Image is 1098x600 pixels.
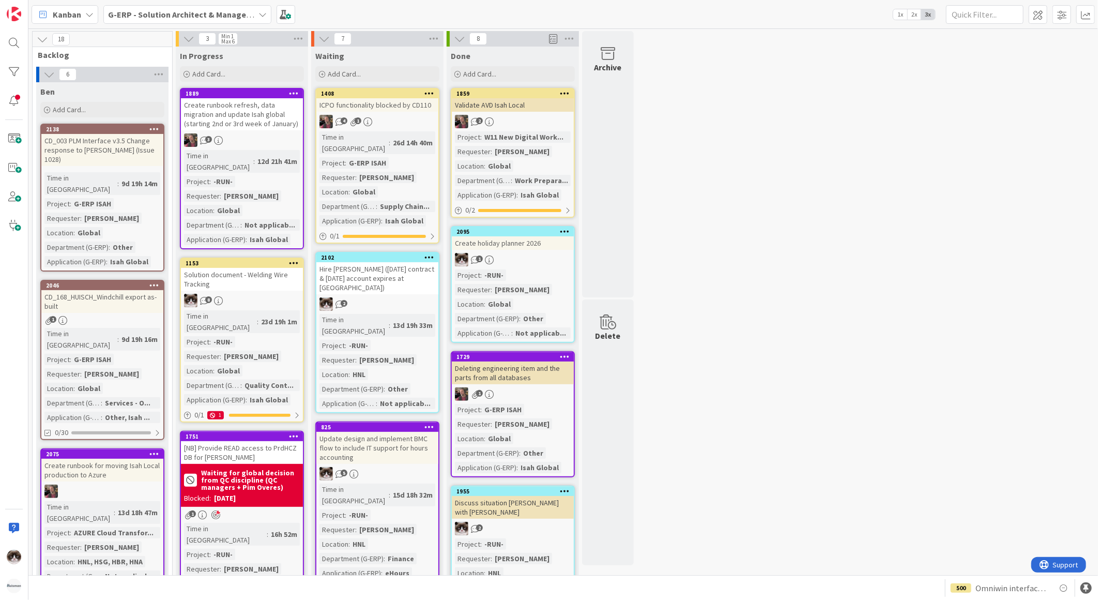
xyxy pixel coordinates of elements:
span: 2 [476,117,483,124]
div: Department (G-ERP) [44,397,101,409]
div: 0/2 [452,204,574,217]
span: : [246,234,247,245]
span: 0/30 [55,427,68,438]
div: Work Prepara... [512,175,571,186]
span: : [213,205,215,216]
div: 13d 19h 33m [390,320,435,331]
div: 825 [316,423,438,432]
span: Backlog [38,50,159,60]
div: 1153 [186,260,303,267]
div: Time in [GEOGRAPHIC_DATA] [319,314,389,337]
span: 2 [341,300,347,307]
span: 1 [189,511,196,517]
div: 1408ICPO functionality blocked by CD110 [316,89,438,112]
div: 1729 [456,353,574,361]
div: BF [41,485,163,498]
div: [DATE] [214,493,236,504]
span: : [106,256,108,267]
div: Kv [316,297,438,311]
div: Location [455,298,484,310]
span: 2x [907,9,921,20]
span: : [114,507,115,518]
div: Application (G-ERP) [44,256,106,267]
div: 1889 [181,89,303,98]
div: 2075Create runbook for moving Isah Local production to Azure [41,449,163,482]
span: : [345,509,346,521]
div: G-ERP ISAH [71,198,114,209]
span: : [381,215,383,227]
div: 1751 [186,433,303,440]
div: G-ERP ISAH [346,157,389,169]
div: Application (G-ERP) [44,412,101,423]
span: : [491,418,492,430]
div: Department (G-ERP) [319,383,384,395]
span: Add Card... [328,69,361,79]
span: In Progress [180,51,223,61]
div: Project [455,404,480,415]
div: BF [452,115,574,128]
span: Add Card... [463,69,496,79]
div: Update design and implement BMC flow to include IT support for hours accounting [316,432,438,464]
div: Kv [452,253,574,266]
div: Requester [44,368,80,380]
div: Project [455,538,480,550]
div: 1153Solution document - Welding Wire Tracking [181,259,303,291]
div: Time in [GEOGRAPHIC_DATA] [184,523,267,546]
span: : [480,404,482,415]
span: : [511,175,512,186]
div: Project [319,340,345,351]
div: 13d 18h 47m [115,507,160,518]
span: 4 [341,117,347,124]
div: 1729 [452,352,574,362]
div: HNL [350,369,368,380]
span: : [484,433,485,444]
div: Location [44,227,73,238]
div: Application (G-ERP) [319,215,381,227]
div: 15d 18h 32m [390,489,435,501]
span: : [516,189,518,201]
span: 3x [921,9,935,20]
div: 2095 [452,227,574,236]
div: Isah Global [518,189,561,201]
div: 1729Deleting engineering item and the parts from all databases [452,352,574,384]
div: Requester [455,418,491,430]
div: 1408 [321,90,438,97]
div: Global [485,433,513,444]
div: Requester [319,172,355,183]
div: Location [455,433,484,444]
div: Department (G-ERP) [44,242,109,253]
span: : [376,398,377,409]
img: BF [455,387,468,401]
div: Location [319,186,348,198]
span: : [389,137,390,148]
div: Requester [455,146,491,157]
div: HNL [350,538,368,550]
div: -RUN- [482,269,506,281]
div: 1955Discuss situation [PERSON_NAME] with [PERSON_NAME] [452,487,574,519]
div: 825Update design and implement BMC flow to include IT support for hours accounting [316,423,438,464]
span: 2 [476,524,483,531]
span: 1 [476,390,483,397]
div: 9d 19h 14m [119,178,160,189]
div: -RUN- [346,509,371,521]
div: Project [44,354,70,365]
span: 0 / 1 [194,410,204,421]
span: : [109,242,110,253]
div: 16h 52m [268,529,300,540]
div: [PERSON_NAME] [357,172,417,183]
span: : [80,368,82,380]
span: : [345,340,346,351]
span: 8 [469,33,487,45]
div: Department (G-ERP) [184,380,240,391]
div: CD_168_HUISCH_Windchill export as-built [41,290,163,313]
div: Other [521,447,546,459]
div: 1153 [181,259,303,268]
div: Create runbook for moving Isah Local production to Azure [41,459,163,482]
span: : [355,172,357,183]
div: 2138CD_003 PLM Interface v3.5 Change response to [PERSON_NAME] (Issue 1028) [41,125,163,166]
div: Time in [GEOGRAPHIC_DATA] [319,131,389,154]
div: Project [455,269,480,281]
div: Global [75,383,103,394]
div: [PERSON_NAME] [357,524,417,535]
div: 1889Create runbook refresh, data migration and update Isah global (starting 2nd or 3rd week of Ja... [181,89,303,130]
